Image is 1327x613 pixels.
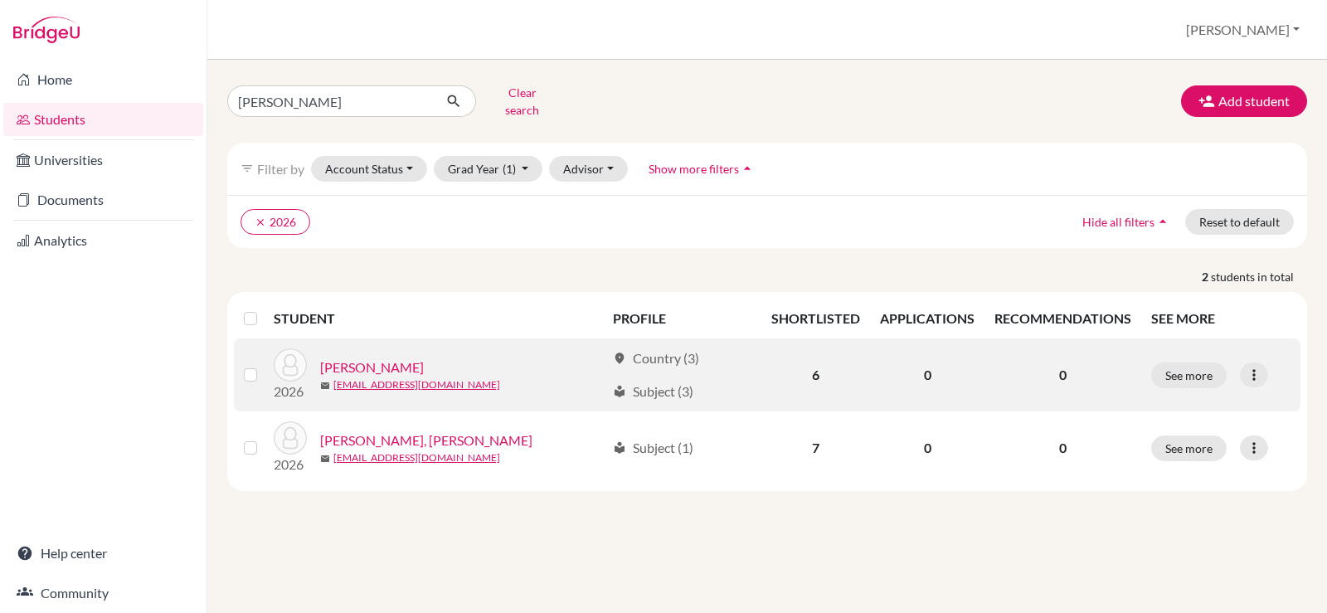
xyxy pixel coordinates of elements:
[634,156,770,182] button: Show more filtersarrow_drop_up
[13,17,80,43] img: Bridge-U
[3,103,203,136] a: Students
[3,63,203,96] a: Home
[257,161,304,177] span: Filter by
[3,224,203,257] a: Analytics
[870,338,984,411] td: 0
[1154,213,1171,230] i: arrow_drop_up
[1181,85,1307,117] button: Add student
[333,450,500,465] a: [EMAIL_ADDRESS][DOMAIN_NAME]
[649,162,739,176] span: Show more filters
[1202,268,1211,285] strong: 2
[739,160,756,177] i: arrow_drop_up
[1151,435,1227,461] button: See more
[613,438,693,458] div: Subject (1)
[333,377,500,392] a: [EMAIL_ADDRESS][DOMAIN_NAME]
[613,441,626,455] span: local_library
[1179,14,1307,46] button: [PERSON_NAME]
[320,358,424,377] a: [PERSON_NAME]
[311,156,427,182] button: Account Status
[994,365,1131,385] p: 0
[1082,215,1154,229] span: Hide all filters
[1211,268,1307,285] span: students in total
[241,209,310,235] button: clear2026
[761,299,870,338] th: SHORTLISTED
[761,411,870,484] td: 7
[274,382,307,401] p: 2026
[274,455,307,474] p: 2026
[320,381,330,391] span: mail
[241,162,254,175] i: filter_list
[434,156,543,182] button: Grad Year(1)
[274,421,307,455] img: SELIM, Hassan Mahmoud
[613,352,626,365] span: location_on
[984,299,1141,338] th: RECOMMENDATIONS
[503,162,516,176] span: (1)
[3,144,203,177] a: Universities
[255,216,266,228] i: clear
[274,348,307,382] img: NASSER, Selim Khaled
[613,385,626,398] span: local_library
[320,454,330,464] span: mail
[994,438,1131,458] p: 0
[870,299,984,338] th: APPLICATIONS
[613,348,699,368] div: Country (3)
[476,80,568,123] button: Clear search
[761,338,870,411] td: 6
[227,85,433,117] input: Find student by name...
[3,537,203,570] a: Help center
[549,156,628,182] button: Advisor
[870,411,984,484] td: 0
[613,382,693,401] div: Subject (3)
[3,577,203,610] a: Community
[1185,209,1294,235] button: Reset to default
[1151,362,1227,388] button: See more
[320,431,532,450] a: [PERSON_NAME], [PERSON_NAME]
[1068,209,1185,235] button: Hide all filtersarrow_drop_up
[274,299,603,338] th: STUDENT
[3,183,203,216] a: Documents
[1141,299,1300,338] th: SEE MORE
[603,299,761,338] th: PROFILE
